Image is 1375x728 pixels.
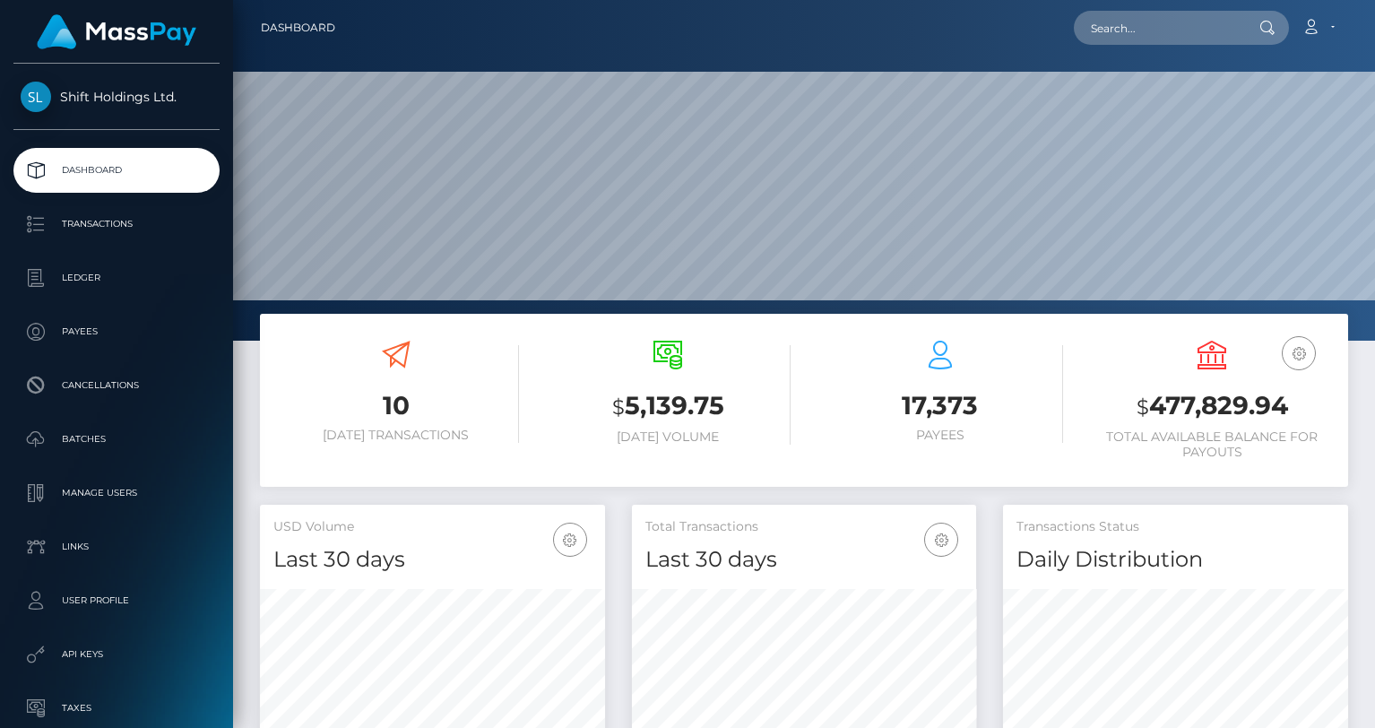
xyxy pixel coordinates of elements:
[13,148,220,193] a: Dashboard
[13,256,220,300] a: Ledger
[21,372,212,399] p: Cancellations
[21,157,212,184] p: Dashboard
[1090,388,1336,425] h3: 477,829.94
[273,388,519,423] h3: 10
[273,518,592,536] h5: USD Volume
[1016,544,1335,576] h4: Daily Distribution
[13,89,220,105] span: Shift Holdings Ltd.
[13,471,220,516] a: Manage Users
[21,587,212,614] p: User Profile
[21,695,212,722] p: Taxes
[273,544,592,576] h4: Last 30 days
[21,318,212,345] p: Payees
[645,518,964,536] h5: Total Transactions
[37,14,196,49] img: MassPay Logo
[13,524,220,569] a: Links
[1074,11,1242,45] input: Search...
[612,394,625,420] small: $
[21,480,212,507] p: Manage Users
[817,428,1063,443] h6: Payees
[261,9,335,47] a: Dashboard
[13,632,220,677] a: API Keys
[13,578,220,623] a: User Profile
[546,388,791,425] h3: 5,139.75
[21,82,51,112] img: Shift Holdings Ltd.
[546,429,791,445] h6: [DATE] Volume
[1090,429,1336,460] h6: Total Available Balance for Payouts
[13,417,220,462] a: Batches
[13,202,220,247] a: Transactions
[817,388,1063,423] h3: 17,373
[21,264,212,291] p: Ledger
[13,309,220,354] a: Payees
[21,426,212,453] p: Batches
[21,533,212,560] p: Links
[273,428,519,443] h6: [DATE] Transactions
[1016,518,1335,536] h5: Transactions Status
[1137,394,1149,420] small: $
[21,641,212,668] p: API Keys
[21,211,212,238] p: Transactions
[645,544,964,576] h4: Last 30 days
[13,363,220,408] a: Cancellations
